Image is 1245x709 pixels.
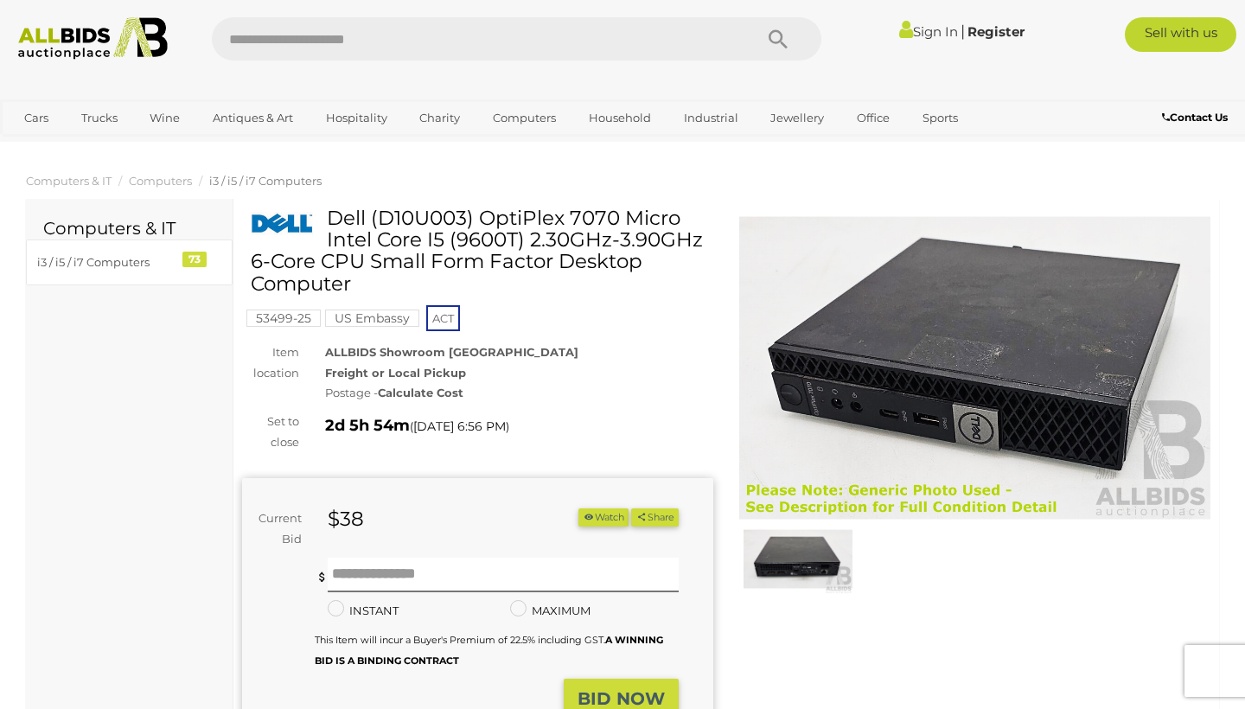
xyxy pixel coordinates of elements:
[325,311,419,325] a: US Embassy
[426,305,460,331] span: ACT
[578,104,662,132] a: Household
[510,601,591,621] label: MAXIMUM
[325,416,410,435] strong: 2d 5h 54m
[315,634,663,666] small: This Item will incur a Buyer's Premium of 22.5% including GST.
[410,419,509,433] span: ( )
[967,23,1025,40] a: Register
[37,252,180,272] div: i3 / i5 / i7 Computers
[315,104,399,132] a: Hospitality
[246,311,321,325] a: 53499-25
[673,104,750,132] a: Industrial
[328,601,399,621] label: INSTANT
[229,342,312,383] div: Item location
[899,23,958,40] a: Sign In
[846,104,901,132] a: Office
[182,252,207,267] div: 73
[229,412,312,452] div: Set to close
[138,104,191,132] a: Wine
[631,508,679,527] button: Share
[43,219,215,238] h2: Computers & IT
[325,345,578,359] strong: ALLBIDS Showroom [GEOGRAPHIC_DATA]
[315,634,663,666] b: A WINNING BID IS A BINDING CONTRACT
[759,104,835,132] a: Jewellery
[13,132,158,161] a: [GEOGRAPHIC_DATA]
[328,507,364,531] strong: $38
[251,208,709,295] h1: Dell (D10U003) OptiPlex 7070 Micro Intel Core I5 (9600T) 2.30GHz-3.90GHz 6-Core CPU Small Form Fa...
[251,212,314,235] img: Dell (D10U003) OptiPlex 7070 Micro Intel Core I5 (9600T) 2.30GHz-3.90GHz 6-Core CPU Small Form Fa...
[578,508,629,527] button: Watch
[13,104,60,132] a: Cars
[413,418,506,434] span: [DATE] 6:56 PM
[129,174,192,188] a: Computers
[242,508,315,549] div: Current Bid
[578,688,665,709] strong: BID NOW
[1125,17,1236,52] a: Sell with us
[1162,111,1228,124] b: Contact Us
[201,104,304,132] a: Antiques & Art
[482,104,567,132] a: Computers
[744,524,852,594] img: Dell (D10U003) OptiPlex 7070 Micro Intel Core I5 (9600T) 2.30GHz-3.90GHz 6-Core CPU Small Form Fa...
[26,240,233,285] a: i3 / i5 / i7 Computers 73
[10,17,177,60] img: Allbids.com.au
[911,104,969,132] a: Sports
[209,174,322,188] a: i3 / i5 / i7 Computers
[408,104,471,132] a: Charity
[325,383,713,403] div: Postage -
[739,216,1210,520] img: Dell (D10U003) OptiPlex 7070 Micro Intel Core I5 (9600T) 2.30GHz-3.90GHz 6-Core CPU Small Form Fa...
[26,174,112,188] a: Computers & IT
[961,22,965,41] span: |
[325,366,466,380] strong: Freight or Local Pickup
[325,310,419,327] mark: US Embassy
[246,310,321,327] mark: 53499-25
[735,17,821,61] button: Search
[378,386,463,399] strong: Calculate Cost
[578,508,629,527] li: Watch this item
[1162,108,1232,127] a: Contact Us
[70,104,129,132] a: Trucks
